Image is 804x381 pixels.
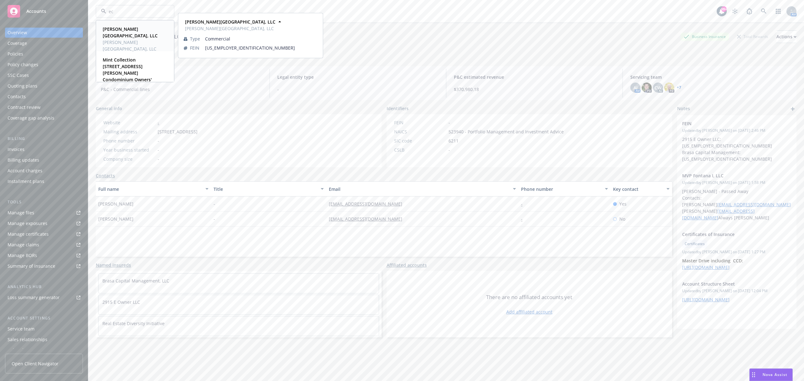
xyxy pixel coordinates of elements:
div: Tools [5,199,83,205]
a: Coverage gap analysis [5,113,83,123]
span: Accounts [26,9,46,14]
button: Nova Assist [749,368,793,381]
span: [PERSON_NAME][GEOGRAPHIC_DATA], LLC [185,25,275,32]
a: Manage claims [5,240,83,250]
span: Servicing team [630,74,791,80]
span: Yes [619,201,627,207]
button: Title [211,181,326,196]
div: Manage exposures [8,218,47,228]
div: Account Structure SheetUpdatedby [PERSON_NAME] on [DATE] 12:04 PM[URL][DOMAIN_NAME] [677,276,796,308]
div: Drag to move [750,369,758,381]
span: General info [96,105,122,112]
div: FEINUpdatedby [PERSON_NAME] on [DATE] 2:46 PM2915 E Owner LLC: [US_EMPLOYER_IDENTIFICATION_NUMBER... [677,115,796,167]
span: [US_EMPLOYER_IDENTIFICATION_NUMBER] [205,45,318,51]
a: Account charges [5,166,83,176]
span: CW [655,84,661,91]
span: Certificates of Insurance [682,231,775,238]
button: Full name [96,181,211,196]
a: Installment plans [5,176,83,186]
span: - [214,201,215,207]
a: +7 [677,86,681,89]
div: Loss summary generator [8,292,60,303]
button: Actions [776,30,796,43]
a: Policies [5,49,83,59]
a: Manage certificates [5,229,83,239]
span: Open Client Navigator [12,360,58,367]
div: Actions [776,31,796,43]
strong: Mint Collection [STREET_ADDRESS][PERSON_NAME] Condominium Owners' Association [103,57,152,89]
a: Coverage [5,38,83,48]
div: Business Insurance [681,33,729,40]
div: Coverage gap analysis [8,113,54,123]
span: - [158,137,159,144]
div: FEIN [394,119,446,126]
div: CSLB [394,147,446,153]
a: Manage files [5,208,83,218]
span: [STREET_ADDRESS] [158,128,198,135]
div: Quoting plans [8,81,37,91]
a: Switch app [772,5,785,18]
div: Manage BORs [8,250,37,260]
div: Account settings [5,315,83,321]
a: Manage BORs [5,250,83,260]
span: Type [190,35,200,42]
a: - [158,120,159,126]
span: [PERSON_NAME] [98,216,133,222]
a: Loss summary generator [5,292,83,303]
span: There are no affiliated accounts yet [486,293,572,301]
span: - [214,216,215,222]
span: AJ [633,84,638,91]
div: SIC code [394,137,446,144]
a: Manage exposures [5,218,83,228]
a: [EMAIL_ADDRESS][DOMAIN_NAME] [329,201,407,207]
div: Phone number [103,137,155,144]
span: Account type [101,74,262,80]
a: Brasa Capital Management, LLC [102,278,169,284]
div: Service team [8,324,35,334]
strong: [PERSON_NAME][GEOGRAPHIC_DATA], LLC [103,26,158,39]
a: [URL][DOMAIN_NAME] [682,297,730,303]
span: Updated by [PERSON_NAME] on [DATE] 1:58 PM [682,180,791,185]
a: Add affiliated account [506,309,552,315]
div: Mailing address [103,128,155,135]
a: - [521,201,528,207]
button: Email [326,181,519,196]
a: Invoices [5,144,83,154]
div: Overview [8,28,27,38]
div: Summary of insurance [8,261,55,271]
div: Related accounts [8,345,44,355]
div: Manage claims [8,240,39,250]
div: Year business started [103,147,155,153]
span: [PERSON_NAME][GEOGRAPHIC_DATA], LLC [103,39,166,52]
span: 6211 [448,137,459,144]
span: - [448,119,450,126]
div: Account charges [8,166,42,176]
div: Contacts [8,92,26,102]
span: 523940 - Portfolio Management and Investment Advice [448,128,564,135]
a: Contacts [96,172,115,179]
div: Key contact [613,186,663,192]
a: Contacts [5,92,83,102]
span: Identifiers [387,105,409,112]
span: No [619,216,625,222]
a: Quoting plans [5,81,83,91]
a: [EMAIL_ADDRESS][DOMAIN_NAME] [682,208,755,221]
div: Contract review [8,102,41,112]
input: Filter by keyword [106,8,161,15]
a: Search [758,5,770,18]
div: Website [103,119,155,126]
div: Certificates of InsuranceCertificatesUpdatedby [PERSON_NAME] on [DATE] 1:27 PMMaster Drive includ... [677,226,796,276]
a: Overview [5,28,83,38]
a: Report a Bug [743,5,756,18]
span: MVP Fontana I, LLC [682,172,775,179]
span: $370,980.18 [454,86,615,93]
span: FEIN [682,120,775,127]
div: Billing updates [8,155,39,165]
div: Phone number [521,186,601,192]
span: Legal entity type [277,74,438,80]
a: - [521,216,528,222]
button: Phone number [519,181,611,196]
div: Company size [103,156,155,162]
a: Related accounts [5,345,83,355]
